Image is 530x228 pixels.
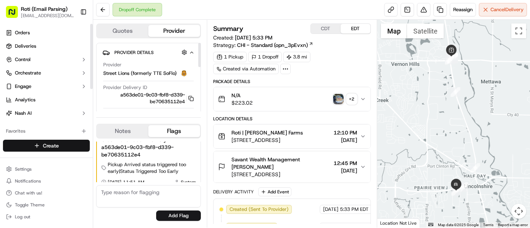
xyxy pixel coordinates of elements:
[3,164,90,174] button: Settings
[97,125,148,137] button: Notes
[231,92,253,99] span: N/A
[407,23,444,38] button: Show satellite imagery
[15,178,41,184] span: Notifications
[379,218,404,228] img: Google
[102,46,195,58] button: Provider Details
[347,94,357,104] div: + 2
[453,6,473,13] span: Reassign
[15,110,32,117] span: Nash AI
[448,53,458,63] div: 14
[323,206,338,213] span: [DATE]
[213,25,243,32] h3: Summary
[7,108,13,114] div: 📗
[15,43,36,50] span: Deliveries
[445,55,455,64] div: 16
[214,87,370,111] button: N/A$223.02photo_proof_of_pickup image+2
[448,54,458,63] div: 13
[258,187,291,196] button: Add Event
[15,166,32,172] span: Settings
[25,71,122,78] div: Start new chat
[341,24,370,34] button: EDT
[7,7,22,22] img: Nash
[15,56,31,63] span: Control
[3,176,90,186] button: Notifications
[213,64,279,74] a: Created via Automation
[108,179,144,185] span: [DATE] 11:51 AM
[3,188,90,198] button: Chat with us!
[213,34,272,41] span: Created:
[21,13,74,19] button: [EMAIL_ADDRESS][DOMAIN_NAME]
[340,206,369,213] span: 5:33 PM EDT
[248,52,282,62] div: 1 Dropoff
[448,53,458,63] div: 1
[3,140,90,152] button: Create
[483,223,493,227] a: Terms (opens in new tab)
[3,94,90,106] a: Analytics
[25,78,94,84] div: We're available if you need us!
[446,52,455,61] div: 15
[214,124,370,148] button: Roti | [PERSON_NAME] Farms[STREET_ADDRESS]12:10 PM[DATE]
[15,108,57,115] span: Knowledge Base
[97,25,148,37] button: Quotes
[377,218,420,228] div: Location Not Live
[3,212,90,222] button: Log out
[60,105,123,118] a: 💻API Documentation
[3,40,90,52] a: Deliveries
[148,125,200,137] button: Flags
[7,29,136,41] p: Welcome 👋
[451,186,461,196] div: 20
[511,23,526,38] button: Toggle fullscreen view
[438,223,479,227] span: Map data ©2025 Google
[237,41,308,49] span: CHI - Standard (opn_3pEvxn)
[3,107,90,119] button: Nash AI
[15,190,42,196] span: Chat with us!
[3,3,77,21] button: Roti (Email Parsing)[EMAIL_ADDRESS][DOMAIN_NAME]
[428,223,433,226] button: Keyboard shortcuts
[15,96,35,103] span: Analytics
[15,202,45,208] span: Toggle Theme
[103,70,177,77] span: Street Lions (formerly TTE SoFlo)
[15,29,30,36] span: Orders
[381,23,407,38] button: Show street map
[21,5,67,13] button: Roti (Email Parsing)
[213,41,313,49] div: Strategy:
[283,52,310,62] div: 3.8 mi
[490,6,524,13] span: Cancel Delivery
[231,129,303,136] span: Roti | [PERSON_NAME] Farms
[114,50,154,56] span: Provider Details
[3,27,90,39] a: Orders
[213,52,247,62] div: 1 Pickup
[127,73,136,82] button: Start new chat
[3,125,90,137] div: Favorites
[213,79,371,85] div: Package Details
[458,182,468,192] div: 19
[181,179,196,185] span: System
[334,129,357,136] span: 12:10 PM
[4,105,60,118] a: 📗Knowledge Base
[3,54,90,66] button: Control
[450,3,476,16] button: Reassign
[3,67,90,79] button: Orchestrate
[15,70,41,76] span: Orchestrate
[15,83,31,90] span: Engage
[103,84,147,91] span: Provider Delivery ID
[231,136,303,144] span: [STREET_ADDRESS]
[156,210,201,221] button: Add Flag
[334,167,357,174] span: [DATE]
[379,218,404,228] a: Open this area in Google Maps (opens a new window)
[15,214,30,220] span: Log out
[334,136,357,144] span: [DATE]
[451,87,460,97] div: 17
[334,159,357,167] span: 12:45 PM
[74,126,90,132] span: Pylon
[230,206,288,213] span: Created (Sent To Provider)
[19,48,134,56] input: Got a question? Start typing here...
[3,80,90,92] button: Engage
[7,71,21,84] img: 1736555255976-a54dd68f-1ca7-489b-9aae-adbdc363a1c4
[231,156,331,171] span: Savant Wealth Management [PERSON_NAME]
[333,94,344,104] img: photo_proof_of_pickup image
[103,61,122,68] span: Provider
